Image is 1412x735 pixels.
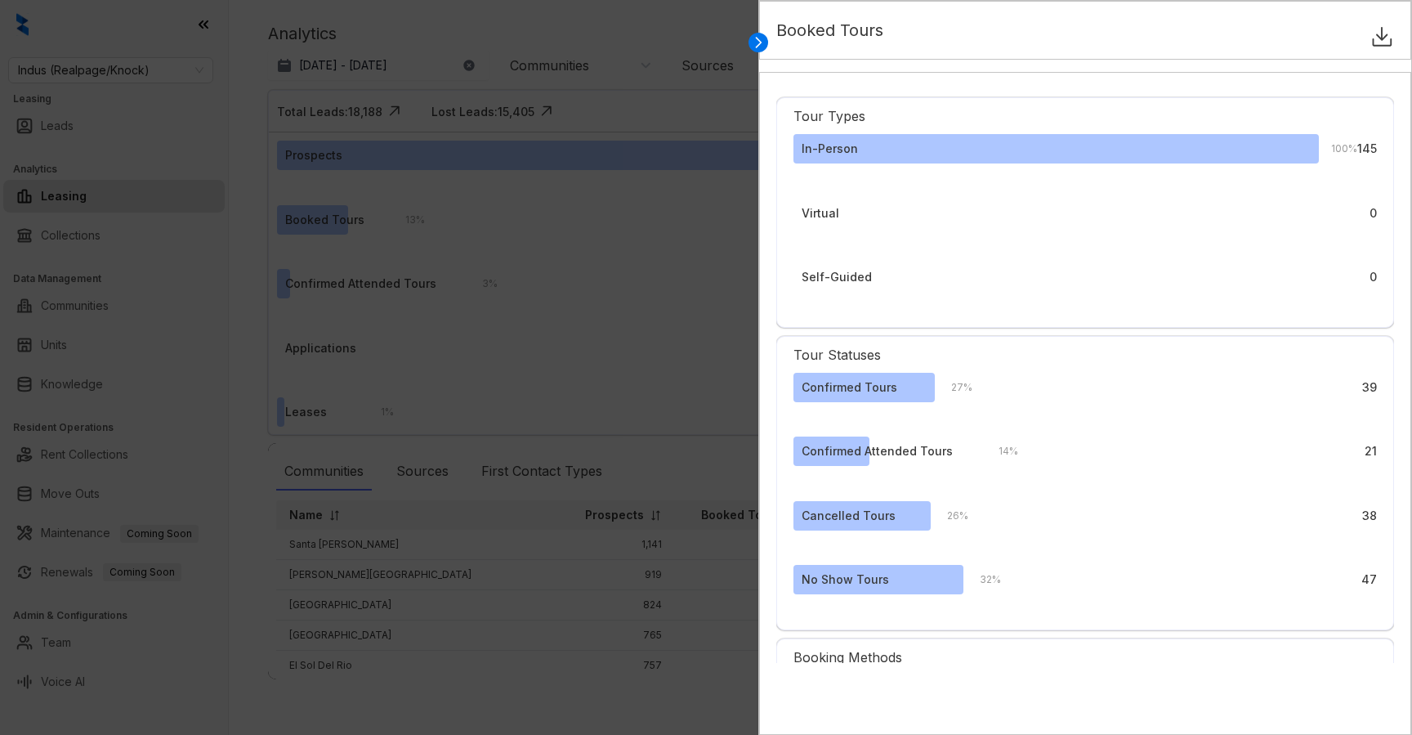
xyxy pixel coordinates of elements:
[1370,268,1377,286] div: 0
[802,140,858,158] div: In-Person
[776,18,883,55] p: Booked Tours
[1365,442,1377,460] div: 21
[963,571,1001,589] div: 32 %
[1370,204,1377,222] div: 0
[1361,571,1377,589] div: 47
[931,507,968,525] div: 26 %
[802,379,897,397] div: Confirmed Tours
[793,639,1377,675] div: Booking Methods
[802,571,889,589] div: No Show Tours
[802,268,872,286] div: Self-Guided
[1362,379,1377,397] div: 39
[1357,140,1377,158] div: 145
[793,98,1377,134] div: Tour Types
[802,507,896,525] div: Cancelled Tours
[935,379,972,397] div: 27 %
[1315,140,1357,158] div: 100 %
[802,442,953,460] div: Confirmed Attended Tours
[1370,25,1394,49] img: Download
[982,442,1018,460] div: 14 %
[793,337,1377,373] div: Tour Statuses
[802,204,839,222] div: Virtual
[1362,507,1377,525] div: 38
